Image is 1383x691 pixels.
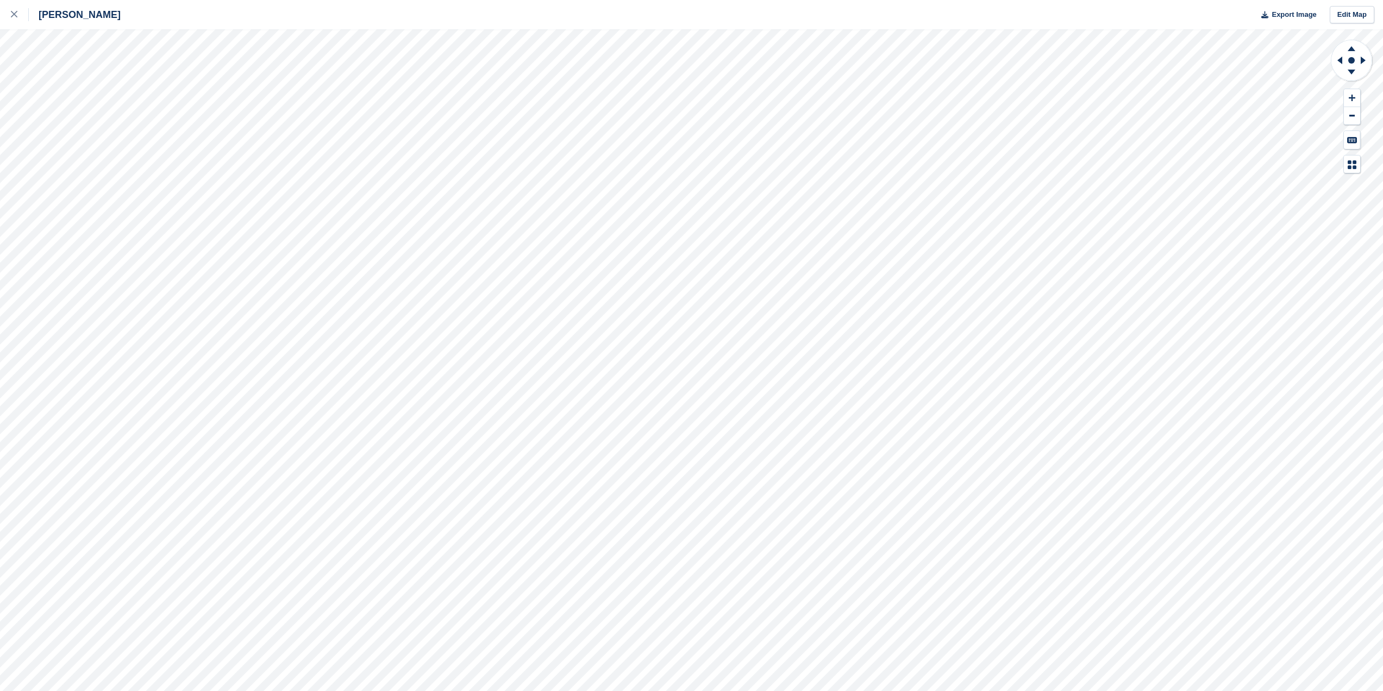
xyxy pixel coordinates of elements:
[1255,6,1317,24] button: Export Image
[29,8,121,21] div: [PERSON_NAME]
[1330,6,1374,24] a: Edit Map
[1272,9,1316,20] span: Export Image
[1344,89,1360,107] button: Zoom In
[1344,107,1360,125] button: Zoom Out
[1344,131,1360,149] button: Keyboard Shortcuts
[1344,155,1360,173] button: Map Legend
